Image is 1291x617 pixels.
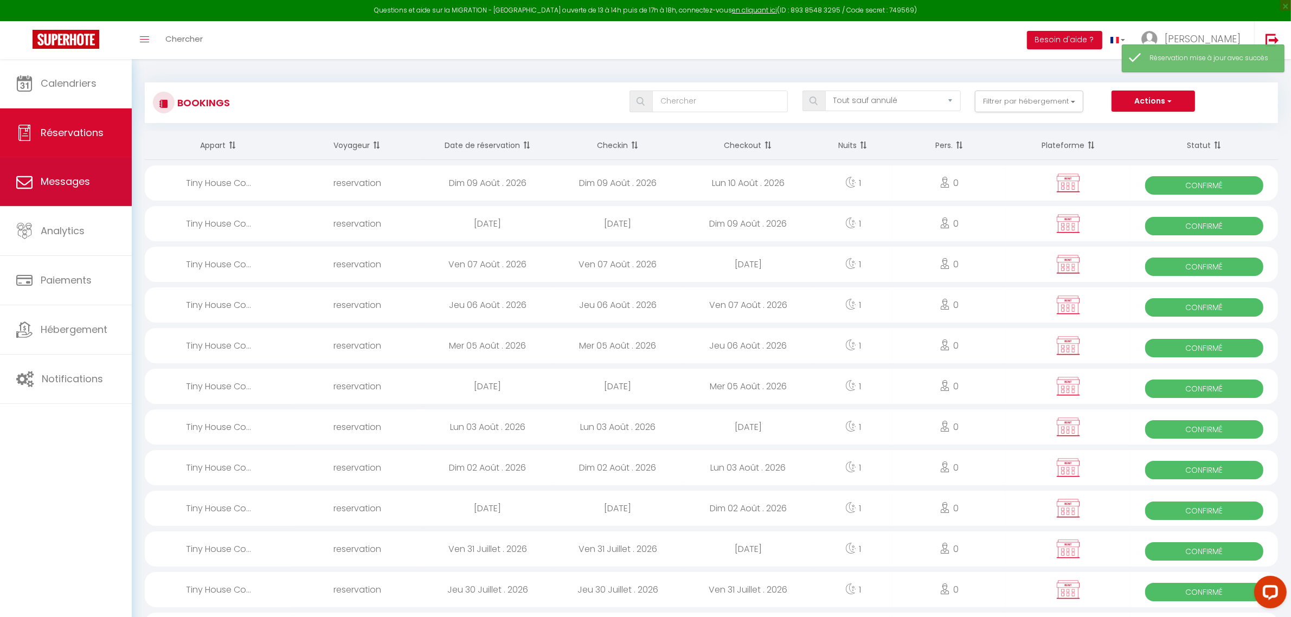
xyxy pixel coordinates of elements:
[41,273,92,287] span: Paiements
[145,131,292,160] th: Sort by rentals
[41,323,107,336] span: Hébergement
[422,131,553,160] th: Sort by booking date
[33,30,99,49] img: Super Booking
[1112,91,1195,112] button: Actions
[41,76,97,90] span: Calendriers
[1245,571,1291,617] iframe: LiveChat chat widget
[1141,31,1158,47] img: ...
[553,131,683,160] th: Sort by checkin
[1266,33,1279,47] img: logout
[1133,21,1254,59] a: ... [PERSON_NAME]
[165,33,203,44] span: Chercher
[175,91,230,115] h3: Bookings
[1006,131,1131,160] th: Sort by channel
[1165,32,1241,46] span: [PERSON_NAME]
[41,224,85,237] span: Analytics
[157,21,211,59] a: Chercher
[813,131,892,160] th: Sort by nights
[292,131,422,160] th: Sort by guest
[41,175,90,188] span: Messages
[732,5,777,15] a: en cliquant ici
[41,126,104,139] span: Réservations
[683,131,813,160] th: Sort by checkout
[652,91,788,112] input: Chercher
[1131,131,1278,160] th: Sort by status
[1149,53,1273,63] div: Réservation mise à jour avec succès
[1027,31,1102,49] button: Besoin d'aide ?
[975,91,1083,112] button: Filtrer par hébergement
[42,372,103,385] span: Notifications
[892,131,1006,160] th: Sort by people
